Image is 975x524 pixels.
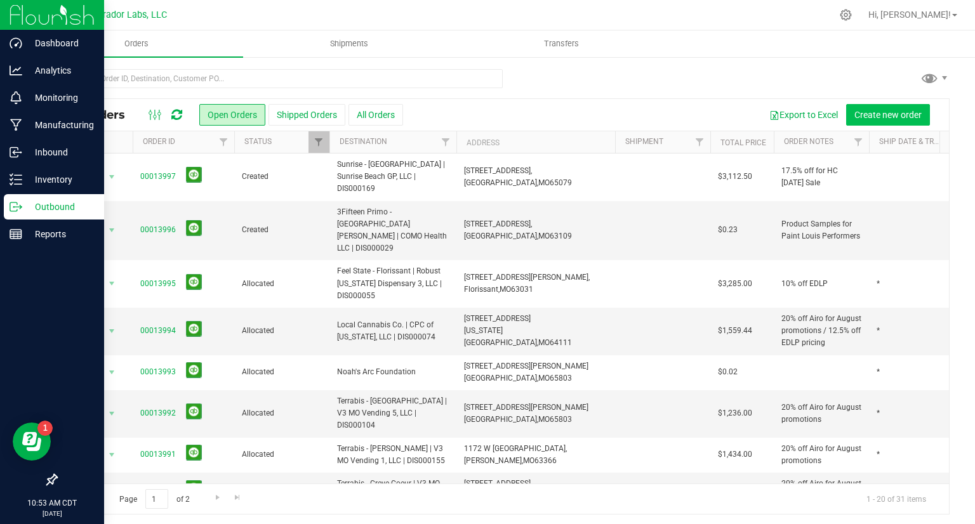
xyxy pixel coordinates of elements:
[30,30,243,57] a: Orders
[242,449,322,461] span: Allocated
[10,91,22,104] inline-svg: Monitoring
[550,338,572,347] span: 64111
[464,415,538,424] span: [GEOGRAPHIC_DATA],
[104,168,120,186] span: select
[56,69,503,88] input: Search Order ID, Destination, Customer PO...
[718,325,752,337] span: $1,559.44
[718,278,752,290] span: $3,285.00
[10,146,22,159] inline-svg: Inbound
[104,275,120,292] span: select
[104,322,120,340] span: select
[464,374,538,383] span: [GEOGRAPHIC_DATA],
[464,444,567,453] span: 1172 W [GEOGRAPHIC_DATA],
[242,407,322,419] span: Allocated
[109,489,200,509] span: Page of 2
[856,489,936,508] span: 1 - 20 of 31 items
[781,278,828,290] span: 10% off EDLP
[464,219,532,228] span: [STREET_ADDRESS],
[92,10,167,20] span: Curador Labs, LLC
[784,137,833,146] a: Order Notes
[208,489,227,506] a: Go to the next page
[456,30,668,57] a: Transfers
[523,456,534,465] span: MO
[464,178,538,187] span: [GEOGRAPHIC_DATA],
[435,131,456,153] a: Filter
[718,171,752,183] span: $3,112.50
[104,481,120,499] span: select
[337,319,449,343] span: Local Cannabis Co. | CPC of [US_STATE], LLC | DIS000074
[337,265,449,302] span: Feel State - Florissant | Robust [US_STATE] Dispensary 3, LLC | DIS000055
[6,509,98,518] p: [DATE]
[781,478,861,502] span: 20% off Airo for August promotions
[22,199,98,214] p: Outbound
[464,232,538,240] span: [GEOGRAPHIC_DATA],
[143,137,175,146] a: Order ID
[10,200,22,213] inline-svg: Outbound
[243,30,456,57] a: Shipments
[781,402,861,426] span: 20% off Airo for August promotions
[464,326,538,347] span: [US_STATE][GEOGRAPHIC_DATA],
[140,325,176,337] a: 00013994
[242,366,322,378] span: Allocated
[337,206,449,255] span: 3Fifteen Primo - [GEOGRAPHIC_DATA][PERSON_NAME] | COMO Health LLC | DIS000029
[242,224,322,236] span: Created
[511,285,533,294] span: 63031
[500,285,511,294] span: MO
[22,90,98,105] p: Monitoring
[781,313,861,350] span: 20% off Airo for August promotions / 12.5% off EDLP pricing
[464,285,500,294] span: Florissant,
[846,104,930,126] button: Create new order
[527,38,596,49] span: Transfers
[848,131,869,153] a: Filter
[337,159,449,195] span: Sunrise - [GEOGRAPHIC_DATA] | Sunrise Beach GP, LLC | DIS000169
[464,166,532,175] span: [STREET_ADDRESS],
[550,178,572,187] span: 65079
[456,131,615,154] th: Address
[229,489,247,506] a: Go to the last page
[308,131,329,153] a: Filter
[140,224,176,236] a: 00013996
[538,415,550,424] span: MO
[781,443,861,467] span: 20% off Airo for August promotions
[10,173,22,186] inline-svg: Inventory
[464,273,590,282] span: [STREET_ADDRESS][PERSON_NAME],
[242,278,322,290] span: Allocated
[340,137,387,146] a: Destination
[10,37,22,49] inline-svg: Dashboard
[104,364,120,381] span: select
[22,117,98,133] p: Manufacturing
[761,104,846,126] button: Export to Excel
[244,137,272,146] a: Status
[550,374,572,383] span: 65803
[337,443,449,467] span: Terrabis - [PERSON_NAME] | V3 MO Vending 1, LLC | DIS000155
[145,489,168,509] input: 1
[550,415,572,424] span: 65803
[550,232,572,240] span: 63109
[838,9,854,21] div: Manage settings
[313,38,385,49] span: Shipments
[464,479,532,488] span: [STREET_ADDRESS],
[199,104,265,126] button: Open Orders
[213,131,234,153] a: Filter
[464,456,523,465] span: [PERSON_NAME],
[720,138,766,147] a: Total Price
[781,218,861,242] span: Product Samples for Paint Louis Performers
[464,362,588,370] span: [STREET_ADDRESS][PERSON_NAME]
[689,131,710,153] a: Filter
[242,325,322,337] span: Allocated
[348,104,403,126] button: All Orders
[22,172,98,187] p: Inventory
[534,456,557,465] span: 63366
[13,422,51,461] iframe: Resource center
[22,145,98,160] p: Inbound
[10,228,22,240] inline-svg: Reports
[868,10,951,20] span: Hi, [PERSON_NAME]!
[107,38,166,49] span: Orders
[854,110,922,120] span: Create new order
[718,366,738,378] span: $0.02
[718,449,752,461] span: $1,434.00
[718,224,738,236] span: $0.23
[718,407,752,419] span: $1,236.00
[538,338,550,347] span: MO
